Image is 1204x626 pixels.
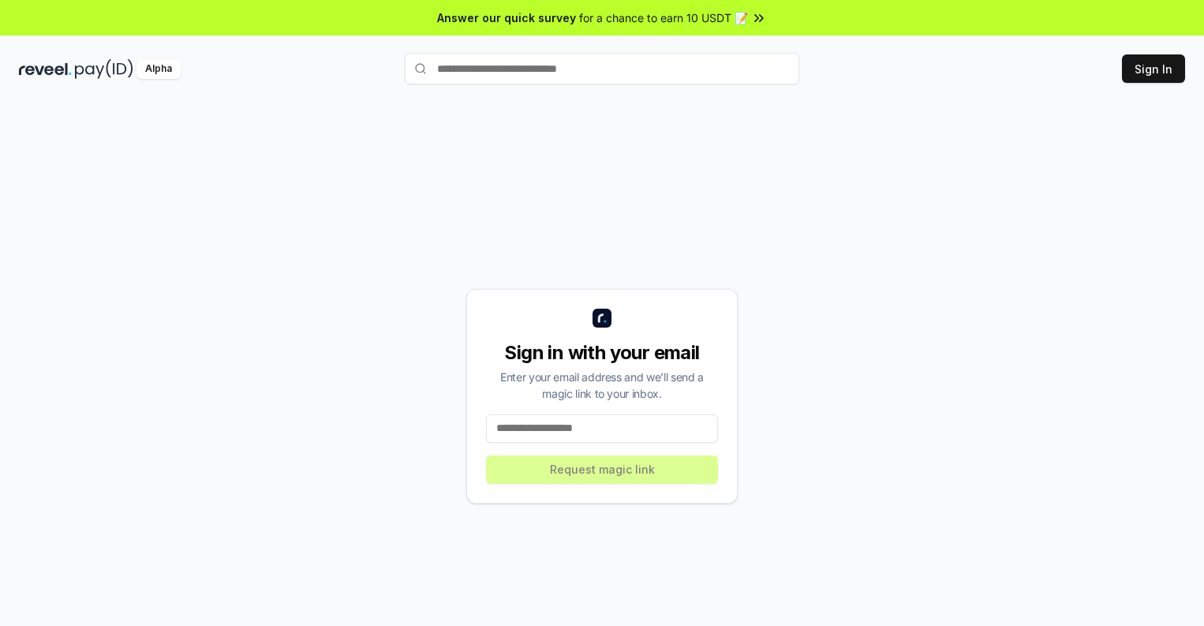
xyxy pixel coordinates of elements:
[486,340,718,365] div: Sign in with your email
[19,59,72,79] img: reveel_dark
[75,59,133,79] img: pay_id
[593,309,611,328] img: logo_small
[486,369,718,402] div: Enter your email address and we’ll send a magic link to your inbox.
[1122,54,1185,83] button: Sign In
[437,9,576,26] span: Answer our quick survey
[136,59,181,79] div: Alpha
[579,9,748,26] span: for a chance to earn 10 USDT 📝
